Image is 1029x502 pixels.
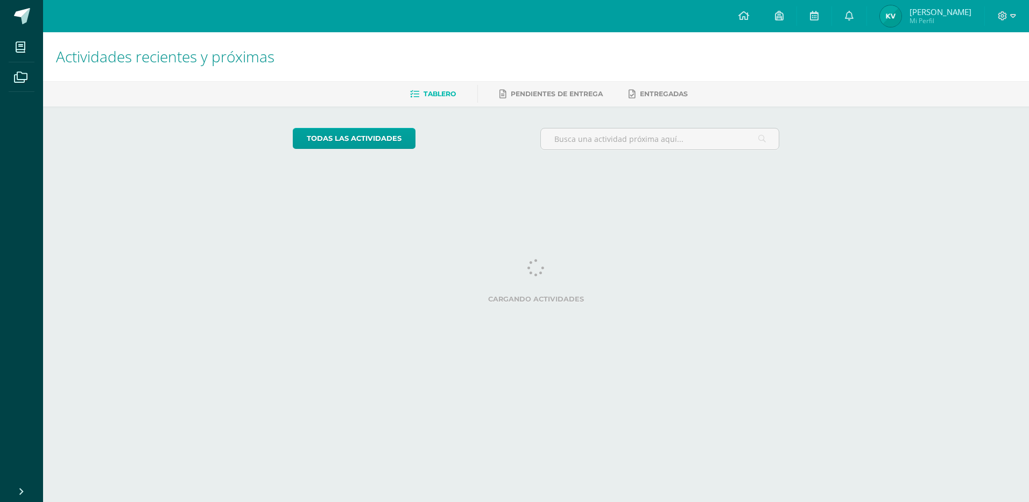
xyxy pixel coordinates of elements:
[410,85,456,103] a: Tablero
[56,46,274,67] span: Actividades recientes y próximas
[880,5,901,27] img: 7e37753f95f6ff295dda58829c7c65ec.png
[629,85,688,103] a: Entregadas
[511,90,603,98] span: Pendientes de entrega
[293,128,415,149] a: todas las Actividades
[640,90,688,98] span: Entregadas
[910,16,971,25] span: Mi Perfil
[541,128,779,149] input: Busca una actividad próxima aquí...
[499,85,603,103] a: Pendientes de entrega
[293,295,780,303] label: Cargando actividades
[424,90,456,98] span: Tablero
[910,6,971,17] span: [PERSON_NAME]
